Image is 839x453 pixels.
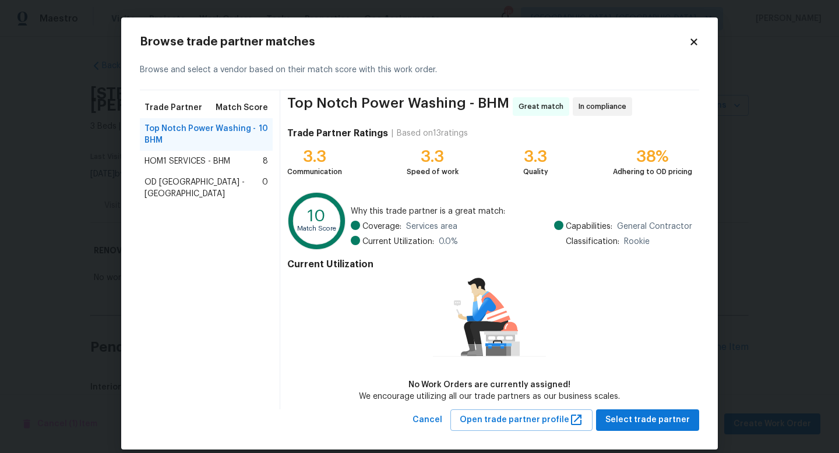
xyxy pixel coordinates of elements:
[144,155,230,167] span: HOM1 SERVICES - BHM
[413,413,442,427] span: Cancel
[407,166,459,178] div: Speed of work
[613,151,692,162] div: 38%
[262,176,268,200] span: 0
[566,221,612,232] span: Capabilities:
[359,379,620,391] div: No Work Orders are currently assigned!
[613,166,692,178] div: Adhering to OD pricing
[407,151,459,162] div: 3.3
[523,151,548,162] div: 3.3
[579,101,631,112] span: In compliance
[596,409,699,431] button: Select trade partner
[259,123,268,146] span: 10
[624,236,650,247] span: Rookie
[287,166,342,178] div: Communication
[519,101,568,112] span: Great match
[450,409,593,431] button: Open trade partner profile
[144,102,202,114] span: Trade Partner
[359,391,620,402] div: We encourage utilizing all our trade partners as our business scales.
[362,236,434,247] span: Current Utilization:
[408,409,447,431] button: Cancel
[287,128,388,139] h4: Trade Partner Ratings
[287,97,509,116] span: Top Notch Power Washing - BHM
[144,176,262,200] span: OD [GEOGRAPHIC_DATA] - [GEOGRAPHIC_DATA]
[297,225,336,232] text: Match Score
[351,206,692,217] span: Why this trade partner is a great match:
[140,50,699,90] div: Browse and select a vendor based on their match score with this work order.
[617,221,692,232] span: General Contractor
[263,155,268,167] span: 8
[460,413,583,427] span: Open trade partner profile
[287,151,342,162] div: 3.3
[523,166,548,178] div: Quality
[406,221,457,232] span: Services area
[362,221,401,232] span: Coverage:
[566,236,619,247] span: Classification:
[308,208,326,224] text: 10
[144,123,259,146] span: Top Notch Power Washing - BHM
[397,128,468,139] div: Based on 13 ratings
[605,413,690,427] span: Select trade partner
[388,128,397,139] div: |
[287,259,692,270] h4: Current Utilization
[216,102,268,114] span: Match Score
[439,236,458,247] span: 0.0 %
[140,36,689,48] h2: Browse trade partner matches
